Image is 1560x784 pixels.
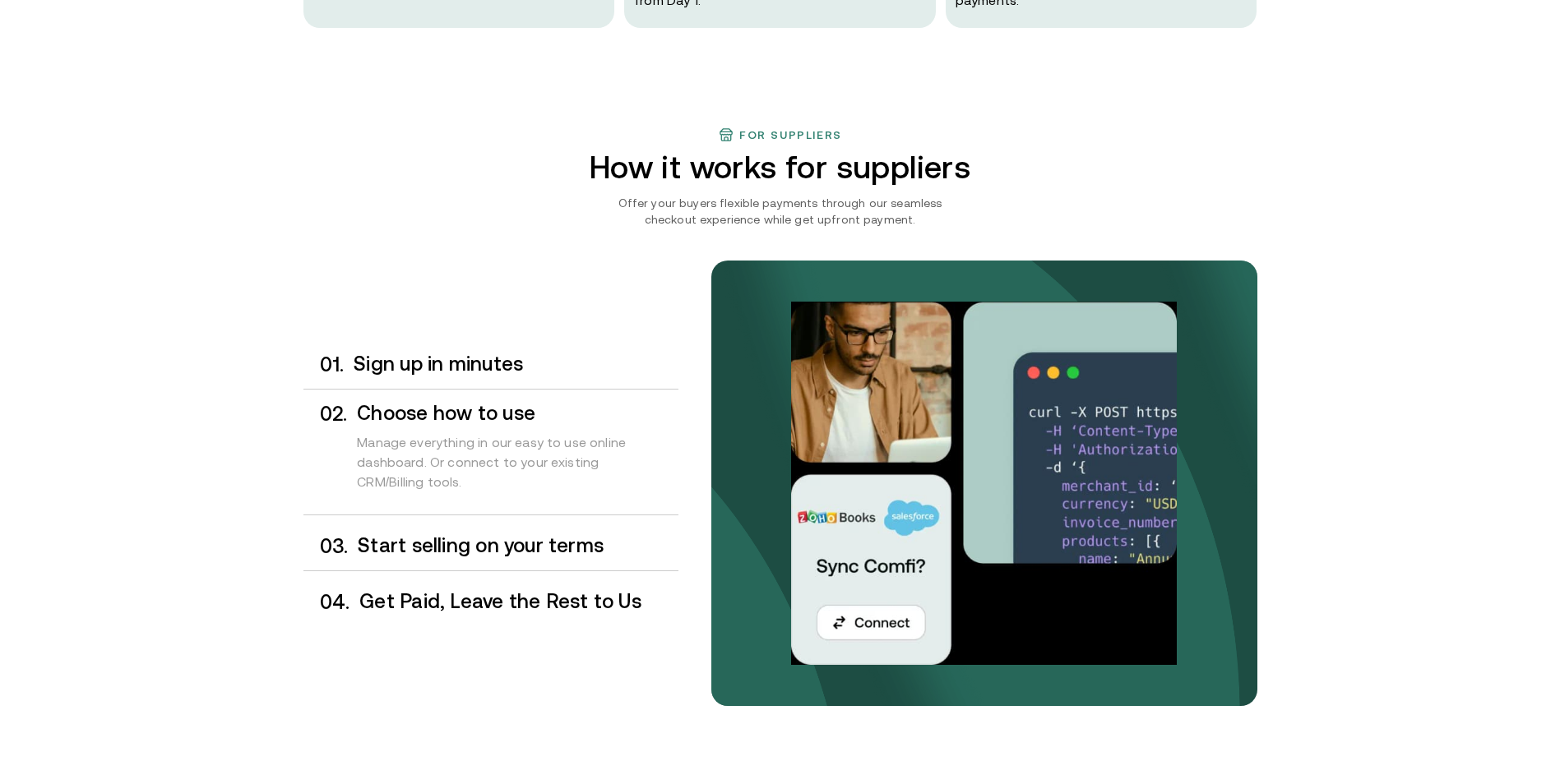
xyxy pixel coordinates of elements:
[303,535,349,557] div: 0 3 .
[739,128,842,141] h3: For suppliers
[357,424,678,508] div: Manage everything in our easy to use online dashboard. Or connect to your existing CRM/Billing to...
[359,591,678,612] h3: Get Paid, Leave the Rest to Us
[594,195,967,228] p: Offer your buyers flexible payments through our seamless checkout experience while get upfront pa...
[711,261,1257,706] img: bg
[718,127,734,143] img: finance
[791,302,1178,665] img: Your payments collected on time.
[303,353,345,376] div: 0 1 .
[358,535,678,556] h3: Start selling on your terms
[354,353,678,375] h3: Sign up in minutes
[303,403,348,508] div: 0 2 .
[540,150,1020,185] h2: How it works for suppliers
[303,591,350,613] div: 0 4 .
[357,403,678,424] h3: Choose how to use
